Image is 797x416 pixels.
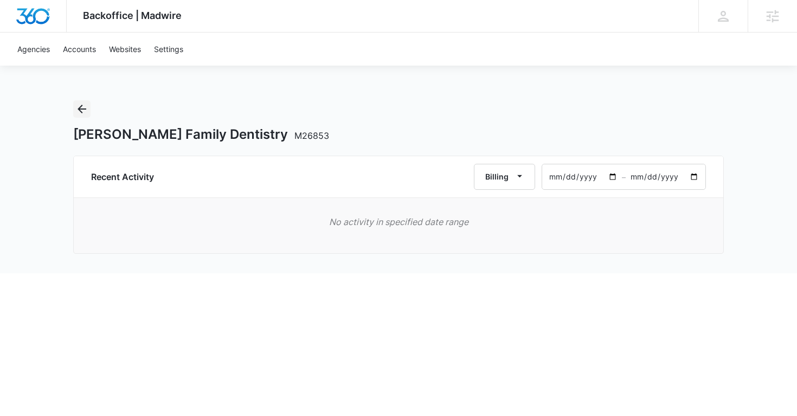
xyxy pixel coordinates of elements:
[622,171,626,183] span: –
[91,170,154,183] h6: Recent Activity
[102,33,147,66] a: Websites
[73,100,91,118] button: Back
[474,164,535,190] button: Billing
[73,126,329,143] h1: [PERSON_NAME] Family Dentistry
[56,33,102,66] a: Accounts
[83,10,182,21] span: Backoffice | Madwire
[294,130,329,141] span: M26853
[91,215,706,228] p: No activity in specified date range
[11,33,56,66] a: Agencies
[147,33,190,66] a: Settings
